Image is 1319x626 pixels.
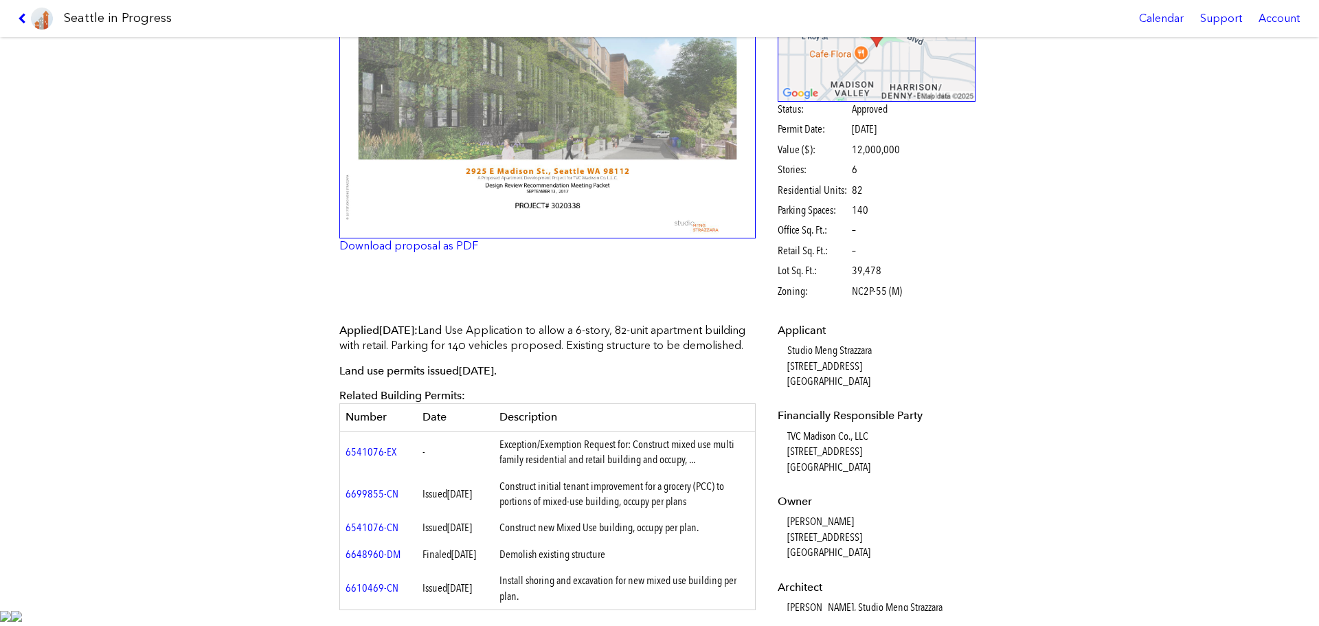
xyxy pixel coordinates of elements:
td: Install shoring and excavation for new mixed use building per plan. [494,568,756,610]
span: Parking Spaces: [778,203,850,218]
td: Issued [417,515,494,541]
dt: Financially Responsible Party [778,408,976,423]
span: 6 [852,162,857,177]
span: Permit Date: [778,122,850,137]
span: Office Sq. Ft.: [778,223,850,238]
span: – [852,223,856,238]
span: – [852,243,856,258]
span: Related Building Permits: [339,389,465,402]
dd: [PERSON_NAME] [STREET_ADDRESS] [GEOGRAPHIC_DATA] [787,514,976,560]
span: Stories: [778,162,850,177]
span: [DATE] [447,521,472,534]
img: favicon-96x96.png [31,8,53,30]
td: - [417,431,494,473]
td: Construct initial tenant improvement for a grocery (PCC) to portions of mixed-use building, occup... [494,473,756,515]
td: Demolish existing structure [494,541,756,568]
a: 6541076-CN [346,521,398,534]
h1: Seattle in Progress [64,10,172,27]
dd: TVC Madison Co., LLC [STREET_ADDRESS] [GEOGRAPHIC_DATA] [787,429,976,475]
th: Description [494,404,756,431]
a: 6541076-EX [346,445,396,458]
th: Number [340,404,417,431]
dt: Owner [778,494,976,509]
span: 12,000,000 [852,142,900,157]
span: Applied : [339,324,418,337]
span: [DATE] [447,581,472,594]
span: [DATE] [459,364,494,377]
span: Status: [778,102,850,117]
p: Land use permits issued . [339,364,756,379]
td: Exception/Exemption Request for: Construct mixed use multi family residential and retail building... [494,431,756,473]
span: Residential Units: [778,183,850,198]
dt: Applicant [778,323,976,338]
a: 6648960-DM [346,548,401,561]
span: 39,478 [852,263,881,278]
td: Finaled [417,541,494,568]
span: [DATE] [447,487,472,500]
dd: Studio Meng Strazzara [STREET_ADDRESS] [GEOGRAPHIC_DATA] [787,343,976,389]
td: Issued [417,473,494,515]
a: Download proposal as PDF [339,239,478,252]
td: Construct new Mixed Use building, occupy per plan. [494,515,756,541]
span: [DATE] [451,548,476,561]
span: 140 [852,203,868,218]
span: Approved [852,102,888,117]
a: 6610469-CN [346,581,398,594]
p: Land Use Application to allow a 6-story, 82-unit apartment building with retail. Parking for 140 ... [339,323,756,354]
span: Value ($): [778,142,850,157]
span: 82 [852,183,863,198]
span: NC2P-55 (M) [852,284,902,299]
span: Retail Sq. Ft.: [778,243,850,258]
span: [DATE] [852,122,877,135]
th: Date [417,404,494,431]
td: Issued [417,568,494,610]
dt: Architect [778,580,976,595]
span: Lot Sq. Ft.: [778,263,850,278]
span: [DATE] [379,324,414,337]
span: Zoning: [778,284,850,299]
a: 6699855-CN [346,487,398,500]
